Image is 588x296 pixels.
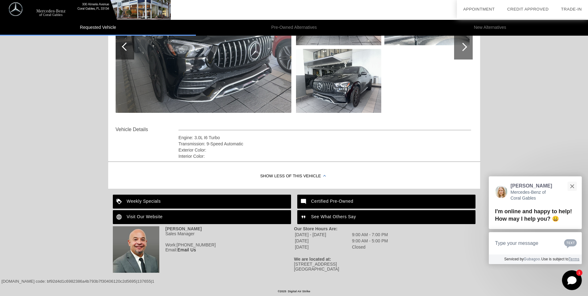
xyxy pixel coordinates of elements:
div: Engine: 3.0L I6 Turbo [179,135,471,141]
img: ic_loyalty_white_24dp_2x.png [113,195,127,209]
a: Terms [568,257,579,261]
p: Mercedes-Benz of Coral Gables [511,189,552,201]
li: New Alternatives [392,20,588,36]
textarea: Type your message [489,232,582,254]
img: ic_language_white_24dp_2x.png [113,210,127,224]
span: Serviced by [504,257,524,261]
strong: [PERSON_NAME] [166,226,202,231]
span: [PHONE_NUMBER] [177,242,216,247]
button: Close [565,179,579,193]
div: Interior Color: [179,153,471,159]
a: Email Us [177,247,196,252]
td: 9:00 AM - 7:00 PM [352,232,388,237]
button: Chat with SMS [562,236,579,250]
a: Certified Pre-Owned [297,195,475,209]
div: Vehicle Details [116,126,179,133]
div: Sales Manager [113,231,294,236]
a: Credit Approved [507,7,549,11]
span: I'm online and happy to help! How may I help you? 😀 [495,208,572,222]
span: Use is subject to [541,257,568,261]
div: Exterior Color: [179,147,471,153]
a: See What Others Say [297,210,475,224]
a: Trade-In [561,7,582,11]
div: Email: [113,247,294,252]
a: Gubagoo. [524,257,542,261]
img: image.aspx [296,49,381,113]
strong: Our Store Hours Are: [294,226,338,231]
strong: We are located at: [294,257,331,262]
a: Appointment [463,7,495,11]
svg: Start Chat [562,270,582,290]
div: Transmission: 9-Speed Automatic [179,141,471,147]
a: Visit Our Website [113,210,291,224]
li: Pre-Owned Alternatives [196,20,392,36]
div: Work: [113,242,294,247]
p: [PERSON_NAME] [511,183,552,189]
td: [DATE] [295,238,351,244]
a: Weekly Specials [113,195,291,209]
div: [STREET_ADDRESS] [GEOGRAPHIC_DATA] [294,262,475,272]
img: ic_mode_comment_white_24dp_2x.png [297,195,311,209]
td: [DATE] - [DATE] [295,232,351,237]
div: Show Less of this Vehicle [108,164,480,189]
svg: Text [564,238,577,248]
div: Close[PERSON_NAME]Mercedes-Benz of Coral GablesI'm online and happy to help! How may I help you? ... [489,176,582,264]
td: 9:00 AM - 5:00 PM [352,238,388,244]
img: ic_format_quote_white_24dp_2x.png [297,210,311,224]
td: Closed [352,244,388,250]
td: [DATE] [295,244,351,250]
span: 1 [578,271,580,274]
button: Toggle Chat Window [562,270,582,290]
